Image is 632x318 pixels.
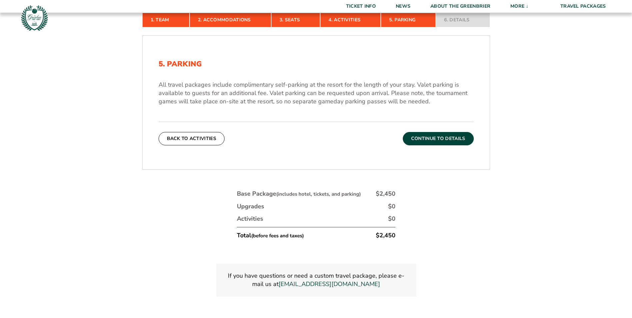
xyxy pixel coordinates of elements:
[224,272,408,288] p: If you have questions or need a custom travel package, please e-mail us at
[159,81,474,106] p: All travel packages include complimentary self-parking at the resort for the length of your stay....
[237,202,264,211] div: Upgrades
[142,13,190,27] a: 1. Team
[159,132,225,145] button: Back To Activities
[237,190,361,198] div: Base Package
[190,13,271,27] a: 2. Accommodations
[388,215,395,223] div: $0
[251,232,304,239] small: (before fees and taxes)
[388,202,395,211] div: $0
[159,60,474,68] h2: 5. Parking
[237,231,304,240] div: Total
[279,280,380,288] a: Link greenbriertipoff@intersport.global
[20,3,49,32] img: Greenbrier Tip-Off
[403,132,474,145] button: Continue To Details
[376,190,395,198] div: $2,450
[276,191,361,197] small: (includes hotel, tickets, and parking)
[271,13,320,27] a: 3. Seats
[237,215,263,223] div: Activities
[376,231,395,240] div: $2,450
[320,13,381,27] a: 4. Activities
